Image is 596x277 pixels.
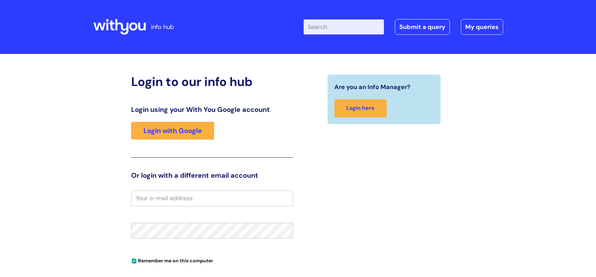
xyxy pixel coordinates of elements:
[151,21,174,32] p: info hub
[461,19,503,35] a: My queries
[395,19,450,35] a: Submit a query
[131,74,293,89] h2: Login to our info hub
[132,259,136,263] input: Remember me on this computer
[131,122,214,140] a: Login with Google
[131,255,293,266] div: You can uncheck this option if you're logging in from a shared device
[131,171,293,179] h3: Or login with a different email account
[304,19,384,34] input: Search
[131,105,293,114] h3: Login using your With You Google account
[334,99,387,117] a: Login here
[131,190,293,206] input: Your e-mail address
[334,82,411,92] span: Are you an Info Manager?
[131,256,213,264] label: Remember me on this computer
